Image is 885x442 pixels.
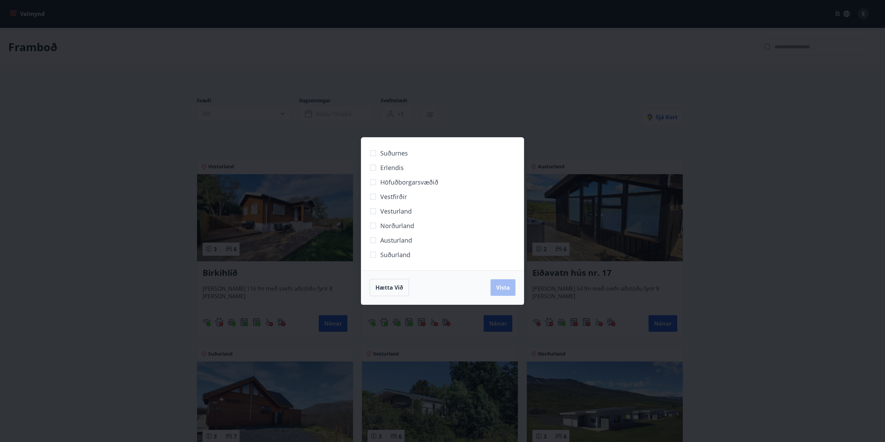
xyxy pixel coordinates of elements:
span: Norðurland [380,221,414,230]
span: Austurland [380,236,412,245]
span: Erlendis [380,163,404,172]
span: Suðurnes [380,149,408,158]
span: Hætta við [375,284,403,291]
span: Vestfirðir [380,192,407,201]
button: Hætta við [370,279,409,296]
span: Suðurland [380,250,410,259]
span: Vesturland [380,207,412,216]
span: Höfuðborgarsvæðið [380,178,438,187]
